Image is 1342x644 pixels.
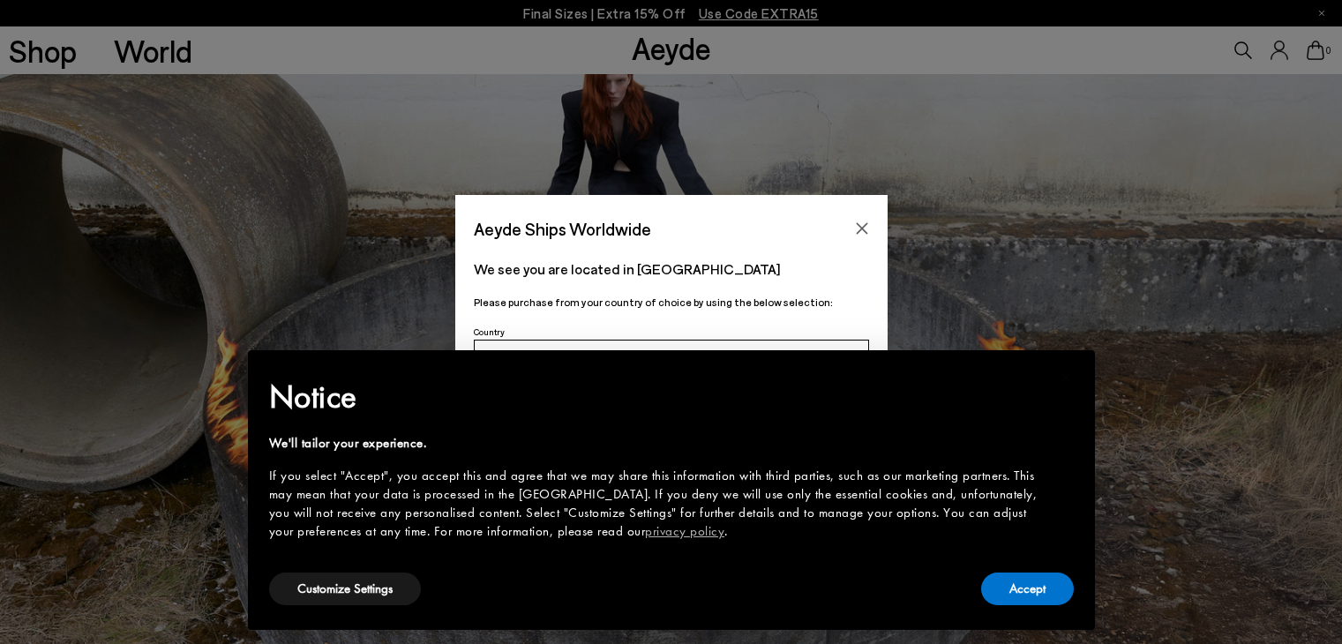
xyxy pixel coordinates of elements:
[474,294,869,311] p: Please purchase from your country of choice by using the below selection:
[1061,363,1072,390] span: ×
[474,213,651,244] span: Aeyde Ships Worldwide
[269,434,1046,453] div: We'll tailor your experience.
[474,258,869,280] p: We see you are located in [GEOGRAPHIC_DATA]
[981,573,1074,605] button: Accept
[269,374,1046,420] h2: Notice
[474,326,505,337] span: Country
[269,467,1046,541] div: If you select "Accept", you accept this and agree that we may share this information with third p...
[849,215,875,242] button: Close
[1046,356,1088,398] button: Close this notice
[645,522,724,540] a: privacy policy
[269,573,421,605] button: Customize Settings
